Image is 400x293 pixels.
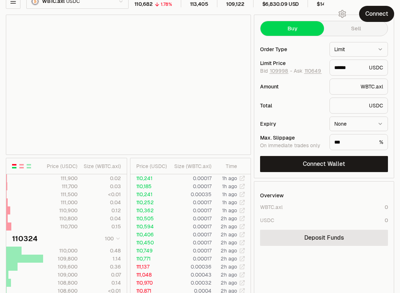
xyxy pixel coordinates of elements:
button: Connect Wallet [260,156,388,172]
td: 0.00043 [168,271,212,279]
span: Ask [294,68,322,75]
div: Amount [260,84,324,89]
div: Overview [260,192,284,199]
button: Sell [324,21,388,36]
div: 109,122 [226,1,244,8]
td: 0.00017 [168,239,212,247]
td: 0.00036 [168,263,212,271]
td: 0.00032 [168,279,212,287]
time: 2h ago [221,231,237,238]
td: 111,048 [130,271,168,279]
button: Limit [329,42,388,57]
td: 110,505 [130,214,168,222]
time: 1h ago [222,191,237,198]
div: 1.14 [84,255,121,262]
button: Show Sell Orders Only [19,163,24,169]
button: Show Buy and Sell Orders [11,163,17,169]
time: 2h ago [221,215,237,222]
time: 1h ago [222,175,237,182]
div: $6,830.09 USD [262,1,299,8]
td: 110,362 [130,206,168,214]
td: 0.00017 [168,214,212,222]
td: 110,450 [130,239,168,247]
div: Size ( WBTC.axl ) [174,163,212,170]
div: Size ( WBTC.axl ) [84,163,121,170]
div: 113,405 [190,1,208,8]
div: Expiry [260,121,324,126]
div: 110,682 [134,1,153,8]
div: 0.02 [84,175,121,182]
time: 2h ago [221,263,237,270]
button: 110649 [304,68,322,74]
div: $14,294,147,584 USD [317,1,367,8]
div: 1.78% [161,1,172,7]
td: 0.00017 [168,182,212,190]
div: 0 [385,217,388,224]
div: Limit Price [260,61,324,66]
div: 0.12 [84,207,121,214]
td: 110,185 [130,182,168,190]
a: Deposit Funds [260,230,388,246]
div: 0.04 [84,215,121,222]
div: 110,700 [43,223,77,230]
div: USDC [329,60,388,76]
time: 2h ago [221,255,237,262]
div: 0.07 [84,271,121,278]
div: 0.48 [84,247,121,254]
td: 0.00017 [168,206,212,214]
div: 0.03 [84,183,121,190]
div: 110,800 [43,215,77,222]
div: 110,000 [43,247,77,254]
td: 110,594 [130,222,168,231]
td: 110,749 [130,247,168,255]
div: 0.36 [84,263,121,270]
div: Total [260,103,324,108]
td: 111,137 [130,263,168,271]
div: 109,000 [43,271,77,278]
div: 111,700 [43,183,77,190]
td: 0.00017 [168,231,212,239]
div: 0.15 [84,223,121,230]
td: 110,970 [130,279,168,287]
time: 2h ago [221,239,237,246]
div: Price ( USDC ) [43,163,77,170]
div: Time [218,163,237,170]
button: 100 [103,234,121,243]
div: Order Type [260,47,324,52]
div: WBTC.axl [329,79,388,95]
time: 2h ago [221,223,237,230]
div: <0.01 [84,191,121,198]
td: 0.00035 [168,190,212,198]
td: 0.00017 [168,222,212,231]
div: Max. Slippage [260,135,324,140]
td: 110,406 [130,231,168,239]
div: On immediate trades only [260,142,324,149]
div: WBTC.axl [260,203,283,211]
div: 111,900 [43,175,77,182]
div: Price ( USDC ) [136,163,168,170]
td: 110,241 [130,174,168,182]
button: 109998 [269,68,289,74]
div: 110324 [12,233,38,244]
div: 111,000 [43,199,77,206]
div: USDC [260,217,274,224]
div: % [329,134,388,150]
div: 108,800 [43,279,77,286]
div: 0.04 [84,199,121,206]
div: 0.14 [84,279,121,286]
button: Connect [359,6,394,22]
div: 109,800 [43,255,77,262]
button: Show Buy Orders Only [26,163,32,169]
time: 2h ago [221,247,237,254]
time: 1h ago [222,199,237,206]
td: 0.00017 [168,198,212,206]
span: Bid - [260,68,292,75]
time: 2h ago [221,279,237,286]
td: 0.00017 [168,247,212,255]
time: 1h ago [222,207,237,214]
div: USDC [329,98,388,114]
button: None [329,117,388,131]
div: 110,900 [43,207,77,214]
td: 0.00017 [168,255,212,263]
div: 109,600 [43,263,77,270]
